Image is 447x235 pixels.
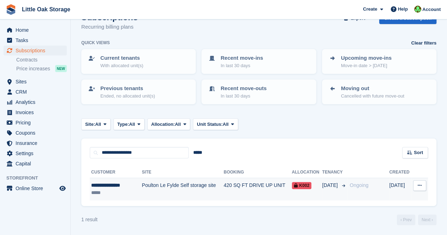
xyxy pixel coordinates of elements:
span: Storefront [6,175,70,182]
th: Allocation [292,167,322,178]
a: Next [418,215,436,225]
td: [DATE] [389,178,412,200]
span: Allocation: [151,121,175,128]
span: Help [398,6,408,13]
th: Site [142,167,224,178]
a: menu [4,46,67,55]
span: [DATE] [322,182,339,189]
button: Unit Status: All [193,118,238,130]
a: Previous tenants Ended, no allocated unit(s) [82,80,195,104]
span: Coupons [16,128,58,138]
span: Account [422,6,441,13]
nav: Page [395,215,438,225]
a: Preview store [58,184,67,193]
span: Home [16,25,58,35]
span: Pricing [16,118,58,128]
p: In last 30 days [220,93,266,100]
a: menu [4,77,67,87]
span: Site: [85,121,95,128]
span: Create [363,6,377,13]
a: menu [4,35,67,45]
a: Previous [397,215,415,225]
span: All [223,121,229,128]
a: Price increases NEW [16,65,67,72]
a: menu [4,159,67,169]
span: Sort [414,149,423,156]
p: With allocated unit(s) [100,62,143,69]
a: Upcoming move-ins Move-in date > [DATE] [323,50,436,73]
p: Upcoming move-ins [341,54,392,62]
span: Tasks [16,35,58,45]
p: Moving out [341,84,404,93]
p: Current tenants [100,54,143,62]
a: menu [4,87,67,97]
span: Ongoing [350,182,369,188]
a: Contracts [16,57,67,63]
a: Current tenants With allocated unit(s) [82,50,195,73]
th: Booking [224,167,292,178]
th: Tenancy [322,167,347,178]
span: K002 [292,182,312,189]
span: Unit Status: [197,121,223,128]
span: Sites [16,77,58,87]
img: Michael Aujla [414,6,421,13]
span: Analytics [16,97,58,107]
a: menu [4,138,67,148]
div: NEW [55,65,67,72]
span: Settings [16,148,58,158]
a: menu [4,97,67,107]
button: Allocation: All [147,118,190,130]
p: In last 30 days [220,62,263,69]
th: Customer [90,167,142,178]
p: Move-in date > [DATE] [341,62,392,69]
span: All [95,121,101,128]
button: Type: All [113,118,145,130]
p: Previous tenants [100,84,155,93]
p: Recent move-ins [220,54,263,62]
a: menu [4,118,67,128]
p: Recent move-outs [220,84,266,93]
span: All [175,121,181,128]
a: menu [4,25,67,35]
a: Recent move-ins In last 30 days [202,50,315,73]
a: menu [4,183,67,193]
span: Price increases [16,65,50,72]
span: Capital [16,159,58,169]
td: 420 SQ FT DRIVE UP UNIT [224,178,292,200]
a: Recent move-outs In last 30 days [202,80,315,104]
a: menu [4,107,67,117]
span: All [129,121,135,128]
span: Subscriptions [16,46,58,55]
a: menu [4,128,67,138]
a: Little Oak Storage [19,4,73,15]
a: Clear filters [411,40,436,47]
h6: Quick views [81,40,110,46]
p: Cancelled with future move-out [341,93,404,100]
div: 1 result [81,216,98,223]
button: Site: All [81,118,111,130]
span: CRM [16,87,58,97]
span: Insurance [16,138,58,148]
span: Invoices [16,107,58,117]
a: menu [4,148,67,158]
p: Ended, no allocated unit(s) [100,93,155,100]
span: Online Store [16,183,58,193]
img: stora-icon-8386f47178a22dfd0bd8f6a31ec36ba5ce8667c1dd55bd0f319d3a0aa187defe.svg [6,4,16,15]
th: Created [389,167,412,178]
p: Recurring billing plans [81,23,138,31]
td: Poulton Le Fylde Self storage site [142,178,224,200]
span: Type: [117,121,129,128]
a: Moving out Cancelled with future move-out [323,80,436,104]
